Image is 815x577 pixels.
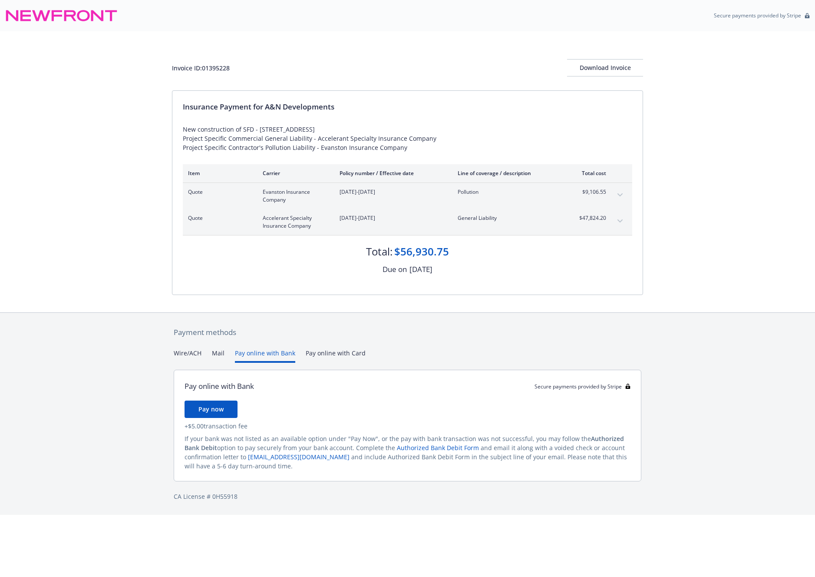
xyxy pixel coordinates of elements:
[383,264,407,275] div: Due on
[183,101,632,113] div: Insurance Payment for A&N Developments
[263,214,326,230] span: Accelerant Specialty Insurance Company
[397,444,479,452] a: Authorized Bank Debit Form
[172,63,230,73] div: Invoice ID: 01395228
[409,264,432,275] div: [DATE]
[458,169,560,177] div: Line of coverage / description
[185,401,238,418] button: Pay now
[394,244,449,259] div: $56,930.75
[574,188,606,196] span: $9,106.55
[263,188,326,204] span: Evanston Insurance Company
[340,188,444,196] span: [DATE]-[DATE]
[198,405,224,413] span: Pay now
[183,125,632,152] div: New construction of SFD - [STREET_ADDRESS] Project Specific Commercial General Liability - Accele...
[458,214,560,222] span: General Liability
[613,188,627,202] button: expand content
[263,169,326,177] div: Carrier
[174,348,201,363] button: Wire/ACH
[340,214,444,222] span: [DATE]-[DATE]
[574,169,606,177] div: Total cost
[714,12,801,19] p: Secure payments provided by Stripe
[185,434,630,471] div: If your bank was not listed as an available option under "Pay Now", or the pay with bank transact...
[574,214,606,222] span: $47,824.20
[188,188,249,196] span: Quote
[613,214,627,228] button: expand content
[188,214,249,222] span: Quote
[185,421,630,431] div: + $5.00 transaction fee
[535,383,630,390] div: Secure payments provided by Stripe
[340,169,444,177] div: Policy number / Effective date
[235,348,295,363] button: Pay online with Bank
[212,348,224,363] button: Mail
[458,188,560,196] span: Pollution
[174,492,641,501] div: CA License # 0H55918
[306,348,366,363] button: Pay online with Card
[366,244,393,259] div: Total:
[248,453,350,461] a: [EMAIL_ADDRESS][DOMAIN_NAME]
[183,183,632,209] div: QuoteEvanston Insurance Company[DATE]-[DATE]Pollution$9,106.55expand content
[185,381,254,392] div: Pay online with Bank
[174,327,641,338] div: Payment methods
[188,169,249,177] div: Item
[183,209,632,235] div: QuoteAccelerant Specialty Insurance Company[DATE]-[DATE]General Liability$47,824.20expand content
[567,59,643,76] button: Download Invoice
[185,434,624,452] span: Authorized Bank Debit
